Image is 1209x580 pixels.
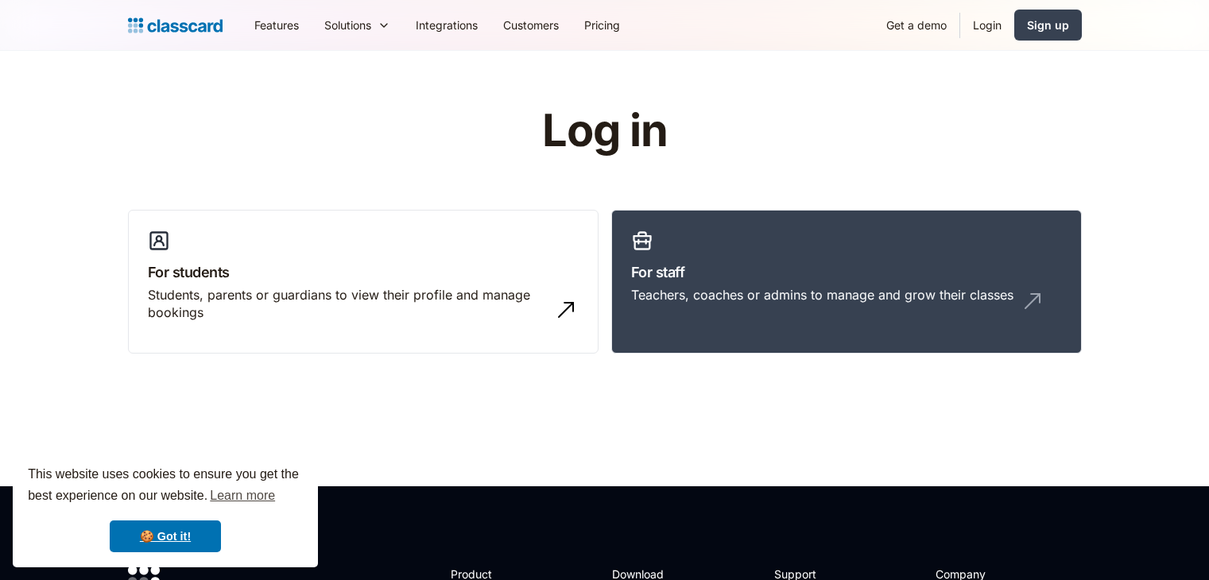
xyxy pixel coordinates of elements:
a: dismiss cookie message [110,520,221,552]
h1: Log in [352,106,857,156]
a: Integrations [403,7,490,43]
a: For staffTeachers, coaches or admins to manage and grow their classes [611,210,1082,354]
a: For studentsStudents, parents or guardians to view their profile and manage bookings [128,210,599,354]
div: Teachers, coaches or admins to manage and grow their classes [631,286,1013,304]
h3: For students [148,261,579,283]
a: Pricing [572,7,633,43]
a: Customers [490,7,572,43]
a: Login [960,7,1014,43]
div: cookieconsent [13,450,318,567]
div: Solutions [312,7,403,43]
span: This website uses cookies to ensure you get the best experience on our website. [28,465,303,508]
a: learn more about cookies [207,484,277,508]
a: home [128,14,223,37]
div: Solutions [324,17,371,33]
a: Sign up [1014,10,1082,41]
a: Features [242,7,312,43]
h3: For staff [631,261,1062,283]
a: Get a demo [874,7,959,43]
div: Students, parents or guardians to view their profile and manage bookings [148,286,547,322]
div: Sign up [1027,17,1069,33]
